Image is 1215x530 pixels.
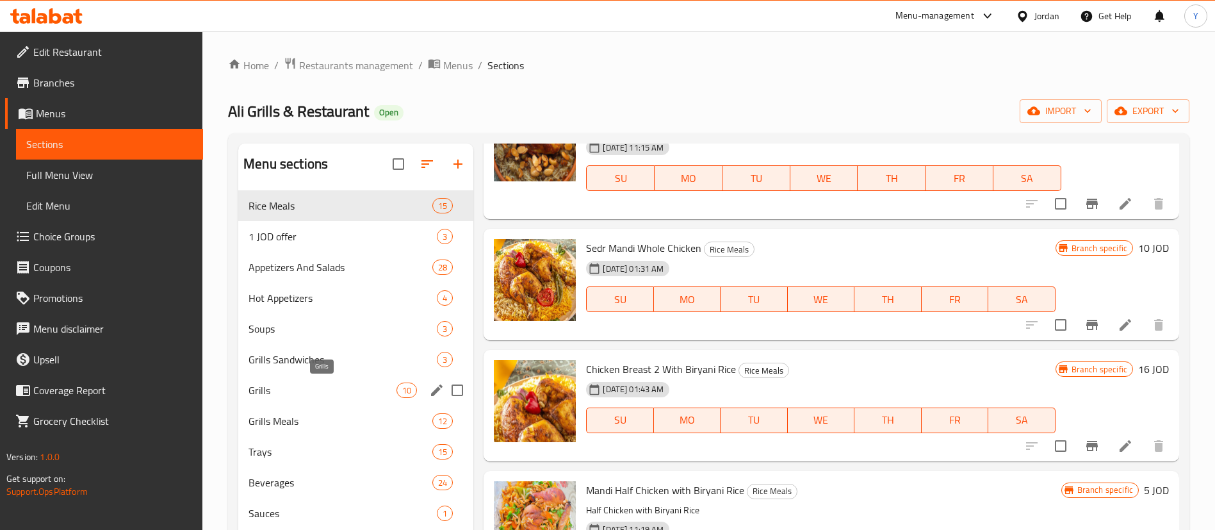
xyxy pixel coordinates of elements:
[705,242,754,257] span: Rice Meals
[284,57,413,74] a: Restaurants management
[1117,103,1179,119] span: export
[238,221,473,252] div: 1 JOD offer3
[586,165,655,191] button: SU
[396,383,417,398] div: items
[249,198,432,213] div: Rice Meals
[5,98,203,129] a: Menus
[1118,317,1133,333] a: Edit menu item
[1066,242,1132,254] span: Branch specific
[238,467,473,498] div: Beverages24
[5,283,203,313] a: Promotions
[6,449,38,465] span: Version:
[238,436,473,467] div: Trays15
[249,506,437,521] span: Sauces
[586,481,744,500] span: Mandi Half Chicken with Biryani Rice
[863,169,920,188] span: TH
[704,242,754,257] div: Rice Meals
[5,67,203,98] a: Branches
[860,411,917,429] span: TH
[238,406,473,436] div: Grills Meals12
[5,344,203,375] a: Upsell
[249,260,432,275] span: Appetizers And Salads
[988,408,1056,433] button: SA
[854,286,922,312] button: TH
[33,413,193,429] span: Grocery Checklist
[249,444,432,460] span: Trays
[374,105,404,120] div: Open
[1072,484,1138,496] span: Branch specific
[1138,239,1169,257] h6: 10 JOD
[592,169,649,188] span: SU
[793,290,850,309] span: WE
[437,292,452,304] span: 4
[40,449,60,465] span: 1.0.0
[659,290,716,309] span: MO
[895,8,974,24] div: Menu-management
[26,198,193,213] span: Edit Menu
[654,408,721,433] button: MO
[5,252,203,283] a: Coupons
[1077,431,1107,461] button: Branch-specific-item
[598,142,669,154] span: [DATE] 11:15 AM
[926,165,993,191] button: FR
[249,352,437,367] div: Grills Sandwiches
[33,260,193,275] span: Coupons
[722,165,790,191] button: TU
[927,290,984,309] span: FR
[1047,433,1074,460] span: Select to update
[1143,188,1174,219] button: delete
[228,97,369,126] span: Ali Grills & Restaurant
[432,260,453,275] div: items
[5,37,203,67] a: Edit Restaurant
[747,484,797,499] span: Rice Meals
[433,446,452,458] span: 15
[586,360,736,379] span: Chicken Breast 2 With Biryani Rice
[993,411,1050,429] span: SA
[1030,103,1091,119] span: import
[993,165,1061,191] button: SA
[437,321,453,336] div: items
[1144,481,1169,499] h6: 5 JOD
[5,406,203,436] a: Grocery Checklist
[6,470,65,487] span: Get support on:
[274,58,279,73] li: /
[412,149,443,179] span: Sort sections
[437,290,453,306] div: items
[249,475,432,490] span: Beverages
[249,290,437,306] span: Hot Appetizers
[238,190,473,221] div: Rice Meals15
[738,363,789,378] div: Rice Meals
[931,169,988,188] span: FR
[243,154,328,174] h2: Menu sections
[659,411,716,429] span: MO
[790,165,858,191] button: WE
[249,229,437,244] span: 1 JOD offer
[788,408,855,433] button: WE
[432,198,453,213] div: items
[728,169,785,188] span: TU
[1066,363,1132,376] span: Branch specific
[1118,438,1133,454] a: Edit menu item
[432,444,453,460] div: items
[437,506,453,521] div: items
[299,58,413,73] span: Restaurants management
[1193,9,1198,23] span: Y
[1020,99,1102,123] button: import
[854,408,922,433] button: TH
[33,44,193,60] span: Edit Restaurant
[433,415,452,427] span: 12
[26,167,193,183] span: Full Menu View
[238,375,473,406] div: Grills10edit
[437,323,452,335] span: 3
[858,165,926,191] button: TH
[592,290,648,309] span: SU
[228,58,269,73] a: Home
[655,165,722,191] button: MO
[793,411,850,429] span: WE
[592,411,648,429] span: SU
[721,408,788,433] button: TU
[726,290,783,309] span: TU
